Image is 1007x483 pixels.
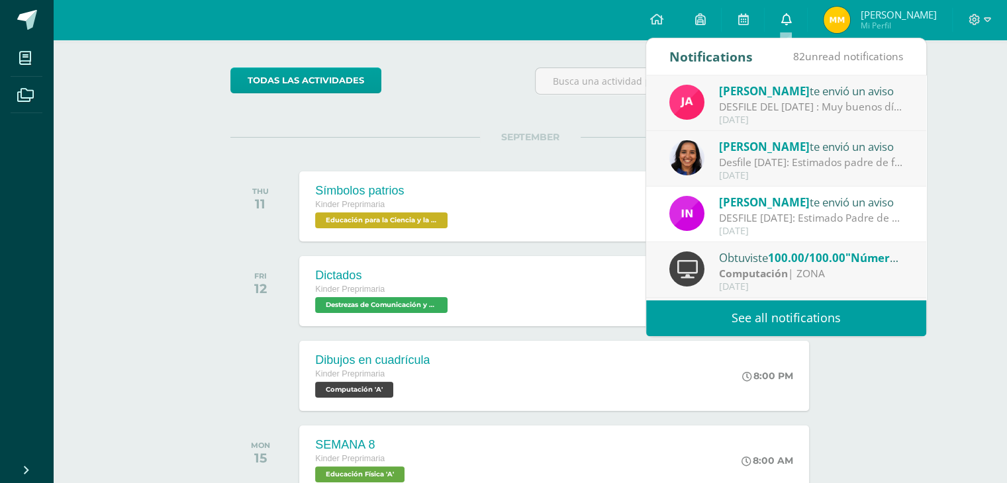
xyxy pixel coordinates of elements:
[315,297,448,313] span: Destrezas de Comunicación y Lenguaje 'A'
[719,266,788,281] strong: Computación
[230,67,381,93] a: todas las Actividades
[315,200,385,209] span: Kinder Preprimaria
[669,140,704,175] img: 753ad19454036f687a336743bc38a894.png
[480,131,581,143] span: SEPTEMBER
[254,271,267,281] div: FRI
[719,281,903,292] div: [DATE]
[845,250,953,265] span: "Números del 0-10"
[719,139,810,154] span: [PERSON_NAME]
[719,266,903,281] div: | ZONA
[254,281,267,296] div: 12
[669,38,753,75] div: Notifications
[315,382,393,398] span: Computación 'A'
[719,170,903,181] div: [DATE]
[768,250,845,265] span: 100.00/100.00
[860,20,936,31] span: Mi Perfil
[536,68,829,94] input: Busca una actividad próxima aquí...
[315,369,385,378] span: Kinder Preprimaria
[315,212,448,228] span: Educación para la Ciencia y la Ciudadanía 'A'
[719,155,903,170] div: Desfile 14 de septiembre: Estimados padre de familia, es un gusto saludarlos. Por este medio les ...
[742,455,793,466] div: 8:00 AM
[315,353,430,367] div: Dibujos en cuadrícula
[719,99,903,114] div: DESFILE DEL 14 DE SEPTIEMBRE : Muy buenos días, queridos padres de familia, por este medio quiero...
[860,8,936,21] span: [PERSON_NAME]
[315,466,405,482] span: Educación Física 'A'
[719,226,903,237] div: [DATE]
[742,370,793,382] div: 8:00 PM
[719,114,903,126] div: [DATE]
[719,82,903,99] div: te envió un aviso
[793,49,903,64] span: unread notifications
[719,83,810,99] span: [PERSON_NAME]
[719,210,903,226] div: DESFILE 14 SEPTIEMBRE: Estimado Padre de Familia, Adjuntamos información importante del domingo 1...
[719,195,810,210] span: [PERSON_NAME]
[315,184,451,198] div: Símbolos patrios
[315,269,451,283] div: Dictados
[251,450,270,466] div: 15
[793,49,805,64] span: 82
[669,196,704,231] img: 49dcc5f07bc63dd4e845f3f2a9293567.png
[252,187,269,196] div: THU
[315,438,408,452] div: SEMANA 8
[646,300,926,336] a: See all notifications
[719,249,903,266] div: Obtuviste en
[824,7,850,33] img: 9b8870a00c33ea12cd818e368603c848.png
[669,85,704,120] img: 3371138761041f4aab1274f6ad2dc297.png
[719,138,903,155] div: te envió un aviso
[251,441,270,450] div: MON
[719,193,903,210] div: te envió un aviso
[315,454,385,463] span: Kinder Preprimaria
[315,285,385,294] span: Kinder Preprimaria
[252,196,269,212] div: 11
